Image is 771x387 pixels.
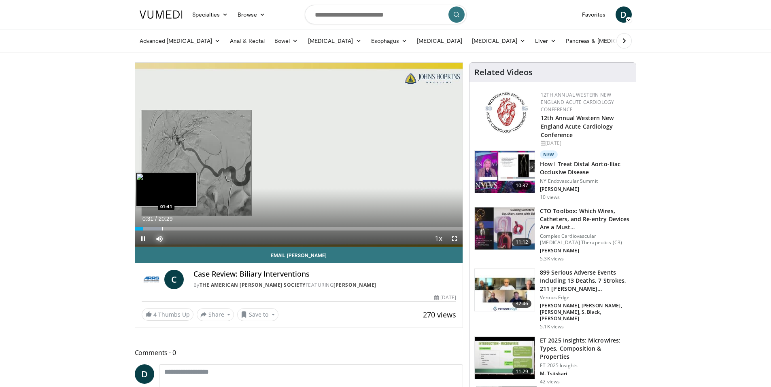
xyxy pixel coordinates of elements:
[153,311,157,318] span: 4
[434,294,456,301] div: [DATE]
[475,337,535,379] img: 45625d61-672b-4d10-8c48-d604cfe18f03.150x105_q85_crop-smart_upscale.jpg
[333,281,376,288] a: [PERSON_NAME]
[430,231,446,247] button: Playback Rate
[303,33,366,49] a: [MEDICAL_DATA]
[412,33,467,49] a: [MEDICAL_DATA]
[158,216,172,222] span: 20:29
[512,182,532,190] span: 10:37
[512,238,532,246] span: 11:12
[446,231,463,247] button: Fullscreen
[467,33,530,49] a: [MEDICAL_DATA]
[270,33,303,49] a: Bowel
[140,11,183,19] img: VuMedi Logo
[474,336,631,385] a: 11:29 ET 2025 Insights: Microwires: Types, Composition & Properties ET 2025 Insights M. Tsitskari...
[423,310,456,319] span: 270 views
[540,256,564,262] p: 5.3K views
[540,178,631,184] p: NY Endovascular Summit
[474,207,631,262] a: 11:12 CTO Toolbox: Which Wires, Catheters, and Re-entry Devices Are a Must… Complex Cardiovascula...
[142,216,153,222] span: 0:31
[540,302,631,322] p: [PERSON_NAME], [PERSON_NAME], [PERSON_NAME], S. Black, [PERSON_NAME]
[225,33,270,49] a: Anal & Rectal
[193,270,457,279] h4: Case Review: Biliary Interventions
[541,114,614,139] a: 12th Annual Western New England Acute Cardiology Conference
[484,91,529,134] img: 0954f259-7907-4053-a817-32a96463ecc8.png.150x105_q85_autocrop_double_scale_upscale_version-0.2.png
[540,247,631,254] p: [PERSON_NAME]
[366,33,412,49] a: Esophagus
[305,5,467,24] input: Search topics, interventions
[530,33,561,49] a: Liver
[187,6,233,23] a: Specialties
[474,269,631,330] a: 32:46 899 Serious Adverse Events Including 13 Deaths, 7 Strokes, 211 [PERSON_NAME]… Venous Edge [...
[474,150,631,201] a: 10:37 New How I Treat Distal Aorto-Iliac Occlusive Disease NY Endovascular Summit [PERSON_NAME] 1...
[540,186,631,192] p: [PERSON_NAME]
[164,270,184,289] a: C
[616,6,632,23] a: D
[512,300,532,308] span: 32:46
[135,247,463,263] a: Email [PERSON_NAME]
[237,308,278,321] button: Save to
[540,379,560,385] p: 42 views
[142,270,161,289] img: The American Roentgen Ray Society
[540,160,631,176] h3: How I Treat Distal Aorto-Iliac Occlusive Disease
[474,68,533,77] h4: Related Videos
[540,324,564,330] p: 5.1K views
[540,194,560,201] p: 10 views
[200,281,306,288] a: The American [PERSON_NAME] Society
[540,370,631,377] p: M. Tsitskari
[142,308,193,321] a: 4 Thumbs Up
[136,173,197,207] img: image.jpeg
[475,207,535,250] img: 69ae726e-f27f-4496-b005-e28b95c37244.150x105_q85_crop-smart_upscale.jpg
[135,347,463,358] span: Comments 0
[475,151,535,193] img: 4b355214-b789-4d36-b463-674db39b8a24.150x105_q85_crop-smart_upscale.jpg
[512,368,532,376] span: 11:29
[540,150,558,159] p: New
[135,231,151,247] button: Pause
[135,364,154,384] a: D
[561,33,656,49] a: Pancreas & [MEDICAL_DATA]
[135,33,225,49] a: Advanced [MEDICAL_DATA]
[540,207,631,231] h3: CTO Toolbox: Which Wires, Catheters, and Re-entry Devices Are a Must…
[135,227,463,231] div: Progress Bar
[151,231,168,247] button: Mute
[540,269,631,293] h3: 899 Serious Adverse Events Including 13 Deaths, 7 Strokes, 211 [PERSON_NAME]…
[540,294,631,301] p: Venous Edge
[577,6,611,23] a: Favorites
[540,233,631,246] p: Complex Cardiovascular [MEDICAL_DATA] Therapeutics (C3)
[540,336,631,361] h3: ET 2025 Insights: Microwires: Types, Composition & Properties
[541,140,629,147] div: [DATE]
[540,362,631,369] p: ET 2025 Insights
[541,91,614,113] a: 12th Annual Western New England Acute Cardiology Conference
[193,281,457,289] div: By FEATURING
[475,269,535,311] img: 2334b6cc-ba6f-4e47-8c88-f3f3fe785331.150x105_q85_crop-smart_upscale.jpg
[233,6,270,23] a: Browse
[155,216,157,222] span: /
[135,63,463,247] video-js: Video Player
[197,308,234,321] button: Share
